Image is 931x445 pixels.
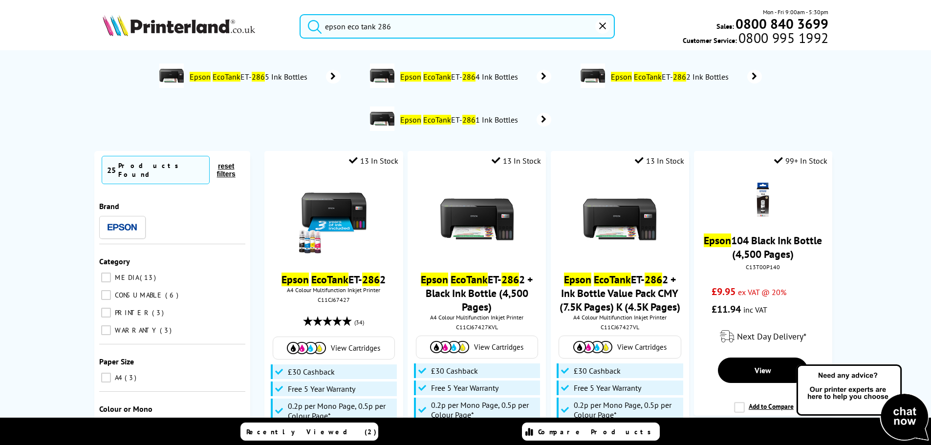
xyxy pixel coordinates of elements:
[737,331,806,342] span: Next Day Delivery*
[152,308,166,317] span: 3
[300,14,615,39] input: S
[673,72,686,82] mark: 286
[431,366,478,376] span: £30 Cashback
[736,15,828,33] b: 0800 840 3699
[462,72,476,82] mark: 286
[421,273,533,314] a: Epson EcoTankET-2862 + Black Ink Bottle (4,500 Pages)
[287,342,326,354] img: Cartridges
[107,165,116,175] span: 25
[610,72,733,82] span: ET- 2 Ink Bottles
[712,285,736,298] span: £9.95
[430,341,469,353] img: Cartridges
[101,273,111,282] input: MEDIA 13
[794,363,931,443] img: Open Live Chat window
[399,106,551,133] a: Epson EcoTankET-2861 Ink Bottles
[737,33,828,42] span: 0800 995 1992
[108,224,137,231] img: Epson
[560,273,680,314] a: Epson EcoTankET-2862 + Ink Bottle Value Pack CMY (7.5K Pages) K (4.5K Pages)
[583,183,656,256] img: Epson-ET-2810-Front-Main-Small.jpg
[281,273,386,286] a: Epson EcoTankET-2862
[440,183,514,256] img: Epson-ET-2810-Front-Main-Small.jpg
[564,273,591,286] mark: Epson
[272,296,395,303] div: C11CJ67427
[763,7,828,17] span: Mon - Fri 9:00am - 5:30pm
[462,115,476,125] mark: 286
[734,19,828,28] a: 0800 840 3699
[399,64,551,90] a: Epson EcoTankET-2864 Ink Bottles
[160,326,174,335] span: 3
[743,305,767,315] span: inc VAT
[423,115,451,125] mark: EcoTank
[297,183,370,256] img: epson-et-2862-ink-included-small.jpg
[112,273,139,282] span: MEDIA
[99,404,152,414] span: Colour or Mono
[190,72,211,82] mark: Epson
[189,64,341,90] a: Epson EcoTankET-2865 Ink Bottles
[738,287,786,297] span: ex VAT @ 20%
[99,357,134,366] span: Paper Size
[112,291,164,299] span: CONSUMABLE
[474,342,523,352] span: View Cartridges
[118,161,204,179] div: Products Found
[112,326,159,335] span: WARRANTY
[451,273,488,286] mark: EcoTank
[746,183,780,217] img: Epson-104-Black-Ink-Bottle2-Small.gif
[501,273,519,286] mark: 286
[288,367,335,377] span: £30 Cashback
[246,427,377,436] span: Recently Viewed (2)
[99,201,119,211] span: Brand
[101,308,111,318] input: PRINTER 3
[755,365,771,375] span: View
[635,156,684,166] div: 13 In Stock
[399,72,522,82] span: ET- 4 Ink Bottles
[112,373,124,382] span: A4
[704,233,822,261] a: Epson104 Black Ink Bottle (4,500 Pages)
[701,263,825,271] div: C13T00P140
[581,64,605,88] img: C11CJ67401-departmentpage.jpg
[617,342,667,352] span: View Cartridges
[210,162,243,178] button: reset filters
[634,72,662,82] mark: EcoTank
[718,358,808,383] a: View
[349,156,398,166] div: 13 In Stock
[556,314,684,321] span: A4 Colour Multifunction Inkjet Printer
[400,72,421,82] mark: Epson
[431,383,498,393] span: Free 5 Year Warranty
[281,273,309,286] mark: Epson
[399,115,522,125] span: ET- 1 Ink Bottles
[278,342,390,354] a: View Cartridges
[594,273,631,286] mark: EcoTank
[421,273,448,286] mark: Epson
[538,427,656,436] span: Compare Products
[522,423,660,441] a: Compare Products
[159,64,184,88] img: C11CJ67401-departmentpage.jpg
[574,383,641,393] span: Free 5 Year Warranty
[558,323,682,331] div: C11CJ67427VL
[354,313,364,332] span: (34)
[421,341,533,353] a: View Cartridges
[716,21,734,31] span: Sales:
[252,72,265,82] mark: 286
[311,273,348,286] mark: EcoTank
[101,290,111,300] input: CONSUMABLE 6
[574,400,680,420] span: 0.2p per Mono Page, 0.5p per Colour Page*
[370,106,394,131] img: C11CJ67401-departmentpage.jpg
[189,72,311,82] span: ET- 5 Ink Bottles
[774,156,827,166] div: 99+ In Stock
[683,33,828,45] span: Customer Service:
[492,156,541,166] div: 13 In Stock
[213,72,240,82] mark: EcoTank
[288,401,394,421] span: 0.2p per Mono Page, 0.5p per Colour Page*
[140,273,158,282] span: 13
[165,291,181,299] span: 6
[288,384,355,394] span: Free 5 Year Warranty
[574,366,621,376] span: £30 Cashback
[412,314,541,321] span: A4 Colour Multifunction Inkjet Printer
[400,115,421,125] mark: Epson
[112,308,151,317] span: PRINTER
[99,256,130,266] span: Category
[101,325,111,335] input: WARRANTY 3
[564,341,675,353] a: View Cartridges
[103,15,288,38] a: Printerland Logo
[645,273,662,286] mark: 286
